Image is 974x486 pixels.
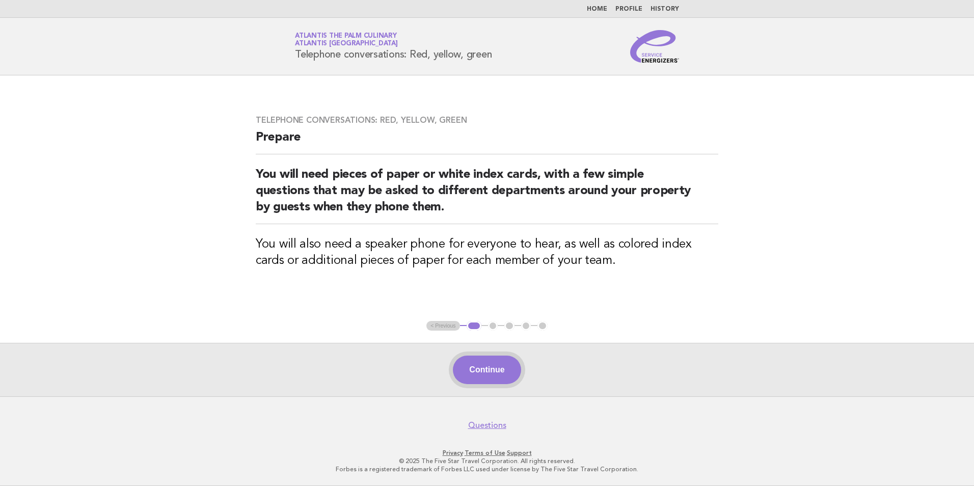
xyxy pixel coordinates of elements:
[453,356,521,384] button: Continue
[175,449,799,457] p: · ·
[295,33,492,60] h1: Telephone conversations: Red, yellow, green
[175,457,799,465] p: © 2025 The Five Star Travel Corporation. All rights reserved.
[587,6,607,12] a: Home
[443,449,463,456] a: Privacy
[256,115,718,125] h3: Telephone conversations: Red, yellow, green
[615,6,642,12] a: Profile
[468,420,506,430] a: Questions
[256,129,718,154] h2: Prepare
[465,449,505,456] a: Terms of Use
[651,6,679,12] a: History
[630,30,679,63] img: Service Energizers
[256,167,718,224] h2: You will need pieces of paper or white index cards, with a few simple questions that may be asked...
[467,321,481,331] button: 1
[295,33,398,47] a: Atlantis The Palm CulinaryAtlantis [GEOGRAPHIC_DATA]
[256,236,718,269] h3: You will also need a speaker phone for everyone to hear, as well as colored index cards or additi...
[295,41,398,47] span: Atlantis [GEOGRAPHIC_DATA]
[175,465,799,473] p: Forbes is a registered trademark of Forbes LLC used under license by The Five Star Travel Corpora...
[507,449,532,456] a: Support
